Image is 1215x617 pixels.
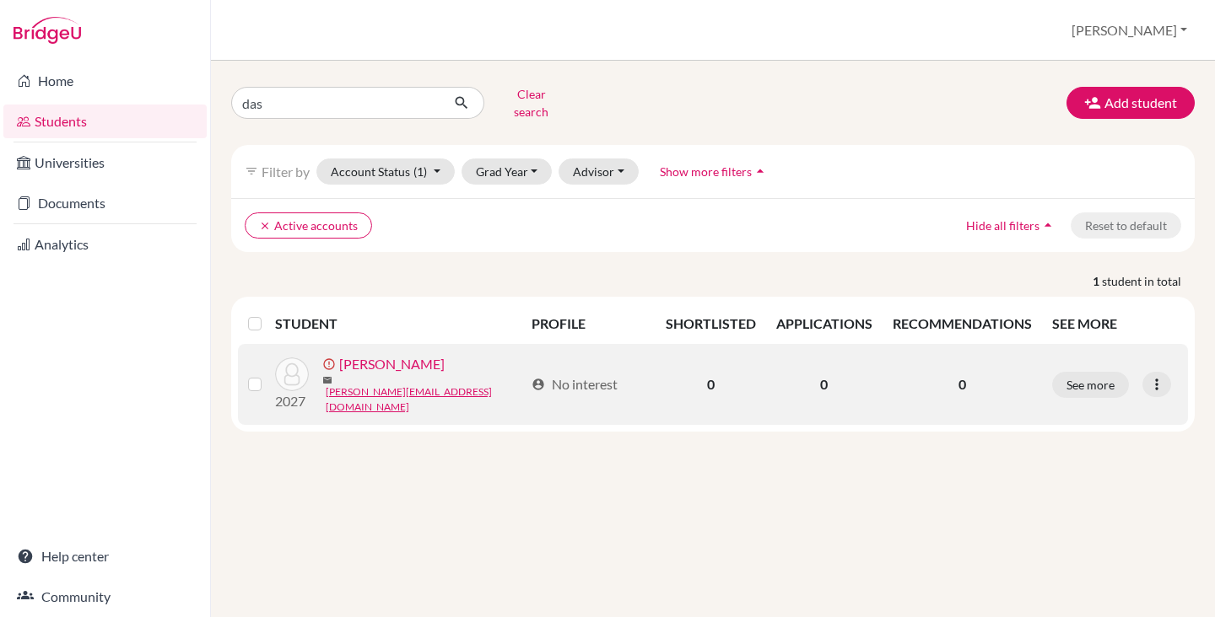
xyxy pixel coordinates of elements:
[3,186,207,220] a: Documents
[3,580,207,614] a: Community
[245,212,372,239] button: clearActive accounts
[413,164,427,179] span: (1)
[245,164,258,178] i: filter_list
[883,303,1042,344] th: RECOMMENDATIONS
[766,344,883,425] td: 0
[339,354,445,374] a: [PERSON_NAME]
[484,81,578,125] button: Clear search
[893,374,1032,394] p: 0
[275,391,309,411] p: 2027
[316,158,455,185] button: Account Status(1)
[1064,14,1195,46] button: [PERSON_NAME]
[3,146,207,180] a: Universities
[532,378,545,391] span: account_circle
[3,539,207,573] a: Help center
[660,164,752,179] span: Show more filters
[262,164,310,180] span: Filter by
[1071,212,1181,239] button: Reset to default
[752,163,769,180] i: arrow_drop_up
[966,218,1039,233] span: Hide all filters
[1102,272,1195,290] span: student in total
[1039,217,1056,233] i: arrow_drop_up
[13,17,81,44] img: Bridge-U
[1066,87,1195,119] button: Add student
[3,228,207,261] a: Analytics
[259,220,271,232] i: clear
[322,375,332,385] span: mail
[532,374,618,394] div: No interest
[322,357,339,371] span: error_outline
[521,303,656,344] th: PROFILE
[1052,372,1129,398] button: See more
[3,64,207,98] a: Home
[766,303,883,344] th: APPLICATIONS
[275,357,309,391] img: Das, Anuvrata
[3,105,207,138] a: Students
[231,87,440,119] input: Find student by name...
[275,303,521,344] th: STUDENT
[326,384,524,415] a: [PERSON_NAME][EMAIL_ADDRESS][DOMAIN_NAME]
[462,158,553,185] button: Grad Year
[1042,303,1188,344] th: SEE MORE
[952,212,1071,239] button: Hide all filtersarrow_drop_up
[559,158,639,185] button: Advisor
[656,344,766,425] td: 0
[645,158,783,185] button: Show more filtersarrow_drop_up
[1093,272,1102,290] strong: 1
[656,303,766,344] th: SHORTLISTED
